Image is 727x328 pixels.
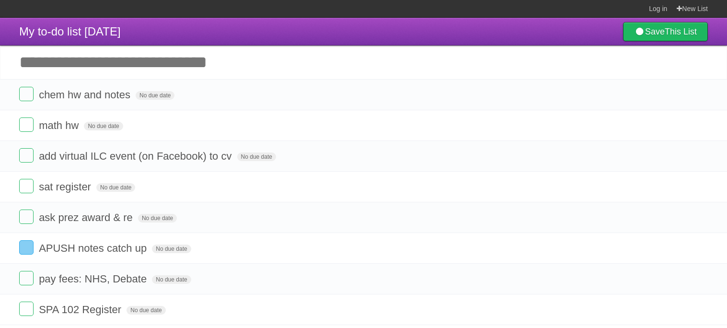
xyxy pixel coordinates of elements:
[19,148,34,163] label: Done
[19,179,34,193] label: Done
[127,306,165,315] span: No due date
[39,181,93,193] span: sat register
[665,27,697,36] b: This List
[19,302,34,316] label: Done
[623,22,708,41] a: SaveThis List
[138,214,177,223] span: No due date
[19,240,34,255] label: Done
[19,210,34,224] label: Done
[39,150,234,162] span: add virtual ILC event (on Facebook) to cv
[39,89,133,101] span: chem hw and notes
[237,152,276,161] span: No due date
[39,304,124,316] span: SPA 102 Register
[19,25,121,38] span: My to-do list [DATE]
[19,87,34,101] label: Done
[96,183,135,192] span: No due date
[152,245,191,253] span: No due date
[39,119,81,131] span: math hw
[84,122,123,130] span: No due date
[136,91,174,100] span: No due date
[19,271,34,285] label: Done
[39,211,135,223] span: ask prez award & re
[39,273,149,285] span: pay fees: NHS, Debate
[39,242,149,254] span: APUSH notes catch up
[19,117,34,132] label: Done
[152,275,191,284] span: No due date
